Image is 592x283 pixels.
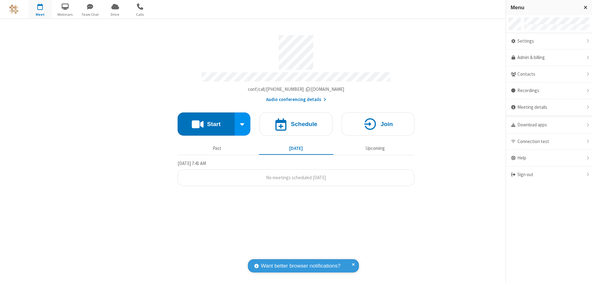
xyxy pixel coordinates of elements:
div: Meeting details [506,99,592,116]
div: Sign out [506,167,592,183]
h4: Join [380,121,393,127]
button: Copy my meeting room linkCopy my meeting room link [248,86,344,93]
h3: Menu [511,5,578,11]
span: No meetings scheduled [DATE] [266,175,326,180]
button: Start [178,112,235,136]
div: Download apps [506,117,592,133]
a: Admin & billing [506,49,592,66]
button: Schedule [260,112,332,136]
div: Recordings [506,82,592,99]
span: [DATE] 7:41 AM [178,160,206,166]
section: Account details [178,31,414,103]
button: Upcoming [338,142,412,154]
span: Calls [129,12,152,17]
span: Want better browser notifications? [261,262,340,270]
div: Start conference options [235,112,251,136]
button: Past [180,142,254,154]
button: Audio conferencing details [266,96,326,103]
div: Help [506,150,592,167]
span: Copy my meeting room link [248,86,344,92]
img: QA Selenium DO NOT DELETE OR CHANGE [9,5,18,14]
button: [DATE] [259,142,333,154]
div: Settings [506,33,592,50]
h4: Schedule [291,121,317,127]
span: Drive [104,12,127,17]
span: Webinars [54,12,77,17]
section: Today's Meetings [178,160,414,186]
h4: Start [207,121,220,127]
span: Team Chat [79,12,102,17]
span: Meet [29,12,52,17]
button: Join [342,112,414,136]
div: Contacts [506,66,592,83]
div: Connection test [506,133,592,150]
